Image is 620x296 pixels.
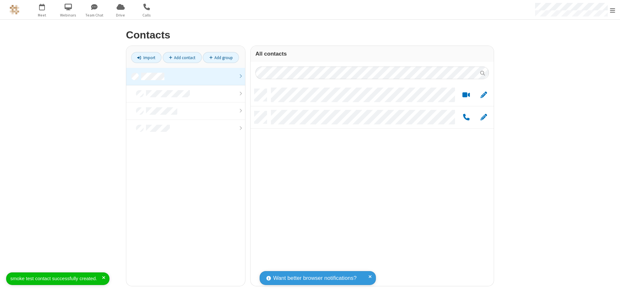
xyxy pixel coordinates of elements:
span: Want better browser notifications? [273,274,356,282]
span: Meet [30,12,54,18]
h3: All contacts [255,51,489,57]
a: Add group [203,52,239,63]
span: Webinars [56,12,80,18]
div: smoke test contact successfully created. [10,275,102,282]
span: Team Chat [82,12,107,18]
button: Call by phone [460,113,472,122]
button: Edit [477,91,490,99]
span: Calls [135,12,159,18]
h2: Contacts [126,29,494,41]
img: QA Selenium DO NOT DELETE OR CHANGE [10,5,19,15]
a: Add contact [163,52,202,63]
button: Edit [477,113,490,122]
div: grid [251,84,494,286]
a: Import [131,52,161,63]
span: Drive [108,12,133,18]
button: Start a video meeting [460,91,472,99]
